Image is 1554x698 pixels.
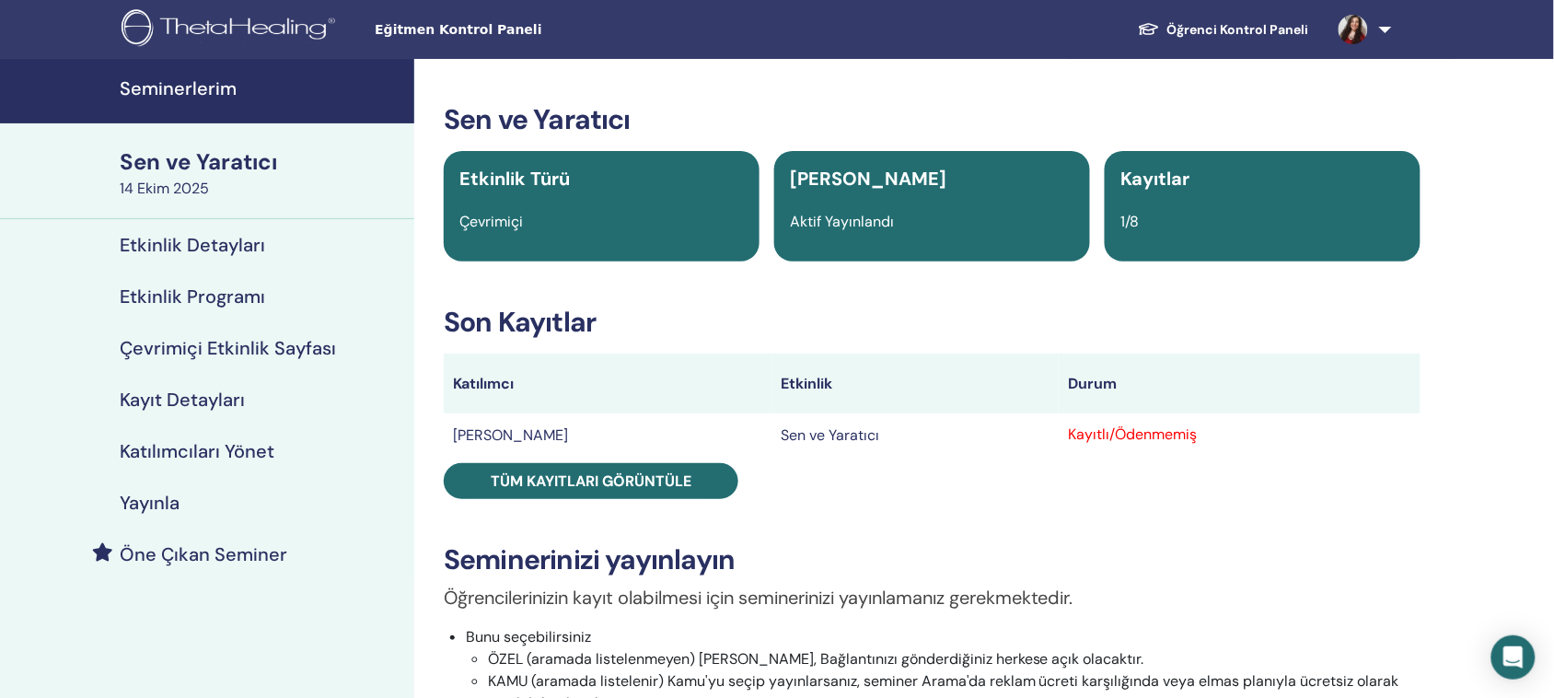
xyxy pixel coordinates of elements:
font: 14 Ekim 2025 [120,179,209,198]
font: Tüm kayıtları görüntüle [491,471,691,491]
font: Son Kayıtlar [444,304,596,340]
a: Öğrenci Kontrol Paneli [1123,12,1324,47]
font: Kayıtlar [1120,167,1189,191]
font: ÖZEL (aramada listelenmeyen) [PERSON_NAME], Bağlantınızı gönderdiğiniz herkese açık olacaktır. [488,649,1144,669]
font: Katılımcı [453,374,514,393]
font: Çevrimiçi [459,212,523,231]
font: Durum [1068,374,1117,393]
font: Kayıtlı/Ödenmemiş [1068,425,1197,444]
a: Tüm kayıtları görüntüle [444,463,738,499]
font: [PERSON_NAME] [790,167,946,191]
font: Eğitmen Kontrol Paneli [375,22,541,37]
font: Yayınla [120,491,180,515]
font: Öne Çıkan Seminer [120,542,287,566]
font: Seminerinizi yayınlayın [444,541,736,577]
font: Etkinlik Detayları [120,233,265,257]
font: Bunu seçebilirsiniz [466,627,591,646]
font: Öğrenci Kontrol Paneli [1167,21,1309,38]
img: graduation-cap-white.svg [1138,21,1160,37]
div: Intercom Messenger'ı açın [1491,635,1536,680]
font: Katılımcıları Yönet [120,439,274,463]
font: Öğrencilerinizin kayıt olabilmesi için seminerinizi yayınlamanız gerekmektedir. [444,586,1073,610]
font: [PERSON_NAME] [453,425,568,445]
font: Kayıt Detayları [120,388,245,412]
font: 1/8 [1120,212,1139,231]
font: Aktif Yayınlandı [790,212,894,231]
font: Sen ve Yaratıcı [444,101,631,137]
font: Etkinlik [781,374,832,393]
font: Etkinlik Türü [459,167,570,191]
font: Seminerlerim [120,76,237,100]
font: Etkinlik Programı [120,285,265,308]
img: default.jpg [1339,15,1368,44]
font: Sen ve Yaratıcı [120,147,277,176]
a: Sen ve Yaratıcı14 Ekim 2025 [109,146,414,200]
font: Sen ve Yaratıcı [781,425,879,445]
img: logo.png [122,9,342,51]
font: Çevrimiçi Etkinlik Sayfası [120,336,336,360]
